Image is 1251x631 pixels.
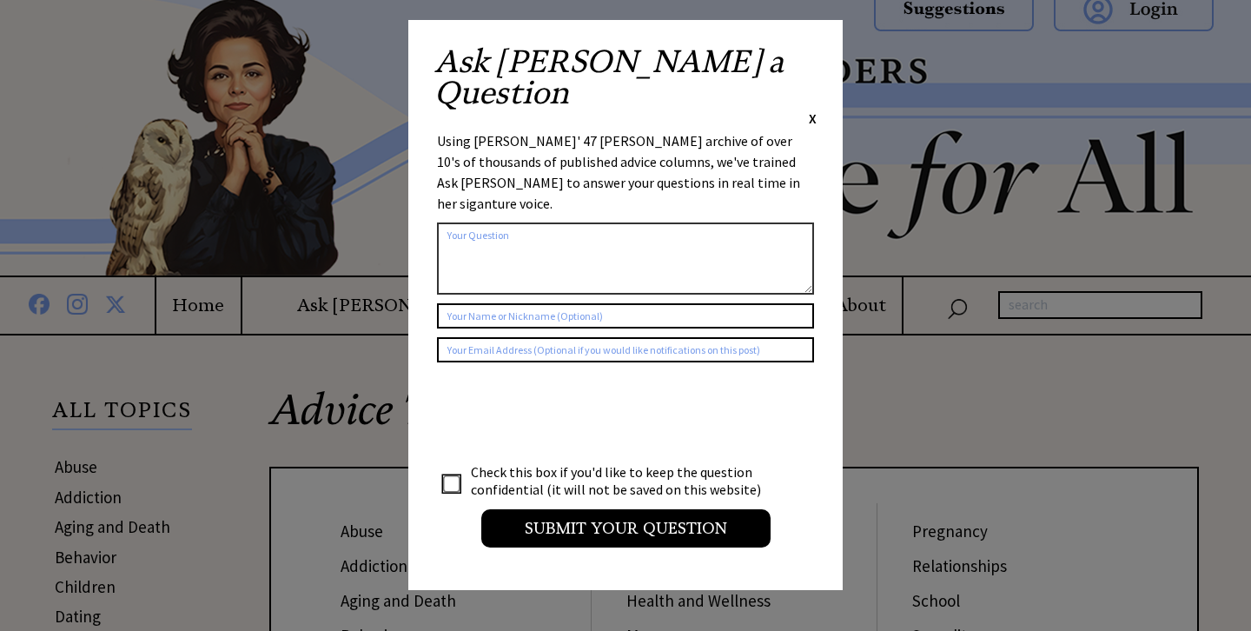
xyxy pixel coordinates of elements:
[481,509,771,548] input: Submit your Question
[437,337,814,362] input: Your Email Address (Optional if you would like notifications on this post)
[437,380,701,448] iframe: reCAPTCHA
[434,46,817,109] h2: Ask [PERSON_NAME] a Question
[470,462,778,499] td: Check this box if you'd like to keep the question confidential (it will not be saved on this webs...
[437,303,814,329] input: Your Name or Nickname (Optional)
[809,110,817,127] span: X
[437,130,814,214] div: Using [PERSON_NAME]' 47 [PERSON_NAME] archive of over 10's of thousands of published advice colum...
